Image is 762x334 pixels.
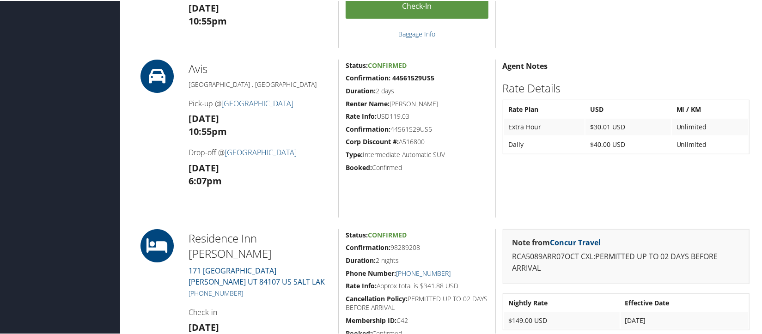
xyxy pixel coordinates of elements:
h5: Confirmed [346,162,488,171]
td: Daily [504,135,585,152]
td: $30.01 USD [585,118,671,134]
h4: Drop-off @ [189,146,331,157]
span: Confirmed [368,60,407,69]
span: Confirmed [368,230,407,238]
td: Extra Hour [504,118,585,134]
h5: [PERSON_NAME] [346,98,488,108]
td: Unlimited [672,135,748,152]
th: Nightly Rate [504,294,620,310]
p: RCA5089ARR07OCT CXL:PERMITTED UP TO 02 DAYS BEFORE ARRIVAL [512,250,740,273]
a: Baggage Info [398,29,435,37]
strong: Note from [512,237,601,247]
a: 171 [GEOGRAPHIC_DATA][PERSON_NAME] UT 84107 US SALT LAK [189,265,325,286]
strong: [DATE] [189,161,219,173]
th: USD [585,100,671,117]
h4: Check-in [189,306,331,316]
strong: [DATE] [189,320,219,333]
strong: Rate Info: [346,111,377,120]
strong: Booked: [346,162,372,171]
strong: Corp Discount #: [346,136,399,145]
th: Effective Date [621,294,748,310]
strong: Cancellation Policy: [346,293,408,302]
h5: USD119.03 [346,111,488,120]
a: [PHONE_NUMBER] [189,288,243,297]
td: $149.00 USD [504,311,620,328]
strong: Status: [346,230,368,238]
h5: C42 [346,315,488,324]
strong: Renter Name: [346,98,390,107]
strong: 10:55pm [189,124,227,137]
h2: Rate Details [503,79,750,95]
h5: A516800 [346,136,488,146]
strong: Confirmation: [346,242,390,251]
h5: PERMITTED UP TO 02 DAYS BEFORE ARRIVAL [346,293,488,311]
td: $40.00 USD [585,135,671,152]
strong: Agent Notes [503,60,548,70]
h5: 2 nights [346,255,488,264]
strong: Membership ID: [346,315,396,324]
strong: Phone Number: [346,268,396,277]
h5: 44561529US5 [346,124,488,133]
strong: Rate Info: [346,280,377,289]
h5: Intermediate Automatic SUV [346,149,488,158]
strong: Duration: [346,255,376,264]
h5: [GEOGRAPHIC_DATA] , [GEOGRAPHIC_DATA] [189,79,331,88]
td: [DATE] [621,311,748,328]
h5: Approx total is $341.88 USD [346,280,488,290]
th: MI / KM [672,100,748,117]
h4: Pick-up @ [189,97,331,108]
strong: Status: [346,60,368,69]
h5: 2 days [346,85,488,95]
h2: Residence Inn [PERSON_NAME] [189,230,331,261]
h2: Avis [189,60,331,76]
a: [GEOGRAPHIC_DATA] [225,146,297,157]
td: Unlimited [672,118,748,134]
strong: [DATE] [189,111,219,124]
a: Concur Travel [550,237,601,247]
strong: Confirmation: 44561529US5 [346,73,434,81]
strong: Duration: [346,85,376,94]
a: [GEOGRAPHIC_DATA] [221,97,293,108]
h5: 98289208 [346,242,488,251]
strong: 6:07pm [189,174,222,186]
strong: Confirmation: [346,124,390,133]
a: [PHONE_NUMBER] [396,268,451,277]
strong: 10:55pm [189,14,227,26]
strong: [DATE] [189,1,219,13]
strong: Type: [346,149,363,158]
th: Rate Plan [504,100,585,117]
